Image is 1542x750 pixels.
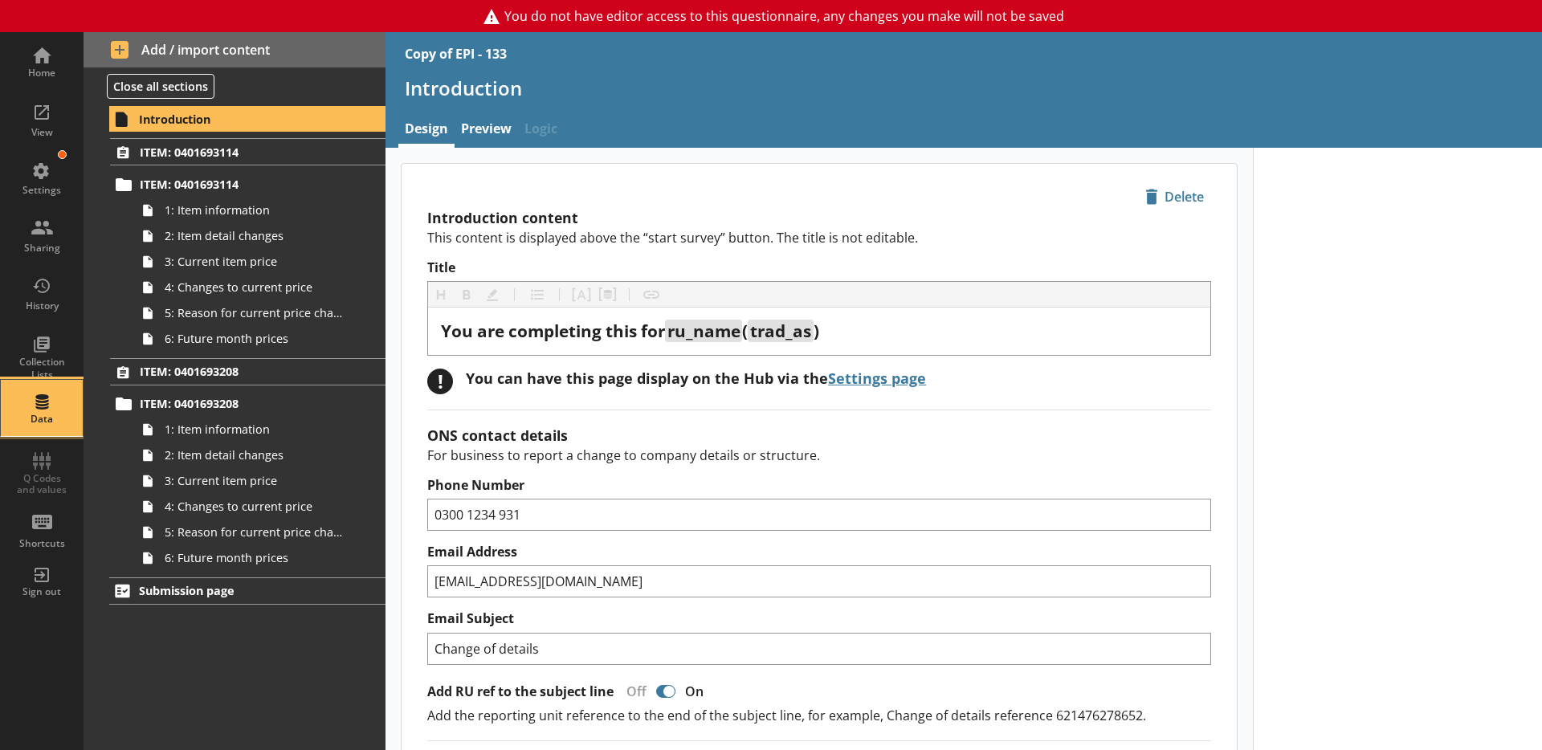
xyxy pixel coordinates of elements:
label: Phone Number [427,477,1211,494]
a: ITEM: 0401693208 [110,391,385,417]
div: History [14,300,70,312]
div: ! [427,369,453,394]
h2: ONS contact details [427,426,1211,445]
div: Data [14,413,70,426]
span: ITEM: 0401693114 [140,177,337,192]
a: Submission page [109,577,385,605]
a: 5: Reason for current price change [135,300,385,326]
span: ) [814,320,819,342]
a: Preview [455,113,518,148]
a: 4: Changes to current price [135,494,385,520]
label: Email Address [427,544,1211,560]
span: 6: Future month prices [165,331,344,346]
a: 4: Changes to current price [135,275,385,300]
span: 3: Current item price [165,473,344,488]
a: 6: Future month prices [135,326,385,352]
a: ITEM: 0401693114 [110,138,385,165]
div: View [14,126,70,139]
li: ITEM: 04016932081: Item information2: Item detail changes3: Current item price4: Changes to curre... [117,391,385,571]
div: Sign out [14,585,70,598]
button: Delete [1138,183,1211,210]
span: ( [742,320,748,342]
div: Home [14,67,70,79]
h1: Introduction [405,75,1523,100]
a: 1: Item information [135,417,385,442]
div: Copy of EPI - 133 [405,45,507,63]
p: Add the reporting unit reference to the end of the subject line, for example, Change of details r... [427,707,1211,724]
div: Collection Lists [14,356,70,381]
div: Sharing [14,242,70,255]
span: Add / import content [111,41,359,59]
span: ITEM: 0401693208 [140,396,337,411]
span: Submission page [139,583,337,598]
div: On [679,683,716,700]
span: ITEM: 0401693208 [140,364,337,379]
label: Title [427,259,1211,276]
h2: Introduction content [427,208,1211,227]
span: 1: Item information [165,422,344,437]
a: ITEM: 0401693114 [110,172,385,198]
a: 6: Future month prices [135,545,385,571]
label: Add RU ref to the subject line [427,683,614,700]
div: Shortcuts [14,537,70,550]
a: 2: Item detail changes [135,442,385,468]
span: 4: Changes to current price [165,499,344,514]
button: Close all sections [107,74,214,99]
div: You can have this page display on the Hub via the [466,369,926,388]
span: ru_name [667,320,740,342]
p: This content is displayed above the “start survey” button. The title is not editable. [427,229,1211,247]
span: 3: Current item price [165,254,344,269]
a: ITEM: 0401693208 [110,358,385,385]
li: ITEM: 0401693208ITEM: 04016932081: Item information2: Item detail changes3: Current item price4: ... [84,358,385,571]
span: 1: Item information [165,202,344,218]
span: 5: Reason for current price change [165,305,344,320]
a: 1: Item information [135,198,385,223]
span: 5: Reason for current price change [165,524,344,540]
a: 5: Reason for current price change [135,520,385,545]
span: ITEM: 0401693114 [140,145,337,160]
span: trad_as [750,320,811,342]
span: 2: Item detail changes [165,447,344,463]
a: Introduction [109,106,385,132]
span: 4: Changes to current price [165,279,344,295]
span: You are completing this for [441,320,665,342]
button: Add / import content [84,32,385,67]
p: For business to report a change to company details or structure. [427,446,1211,464]
span: 2: Item detail changes [165,228,344,243]
a: Settings page [828,369,926,388]
a: 2: Item detail changes [135,223,385,249]
li: ITEM: 04016931141: Item information2: Item detail changes3: Current item price4: Changes to curre... [117,172,385,352]
div: Off [614,683,653,700]
span: 6: Future month prices [165,550,344,565]
a: Design [398,113,455,148]
span: Logic [518,113,564,148]
div: Title [441,320,1197,342]
div: Settings [14,184,70,197]
label: Email Subject [427,610,1211,627]
span: Delete [1139,184,1210,210]
a: 3: Current item price [135,468,385,494]
span: Introduction [139,112,337,127]
li: ITEM: 0401693114ITEM: 04016931141: Item information2: Item detail changes3: Current item price4: ... [84,138,385,351]
a: 3: Current item price [135,249,385,275]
